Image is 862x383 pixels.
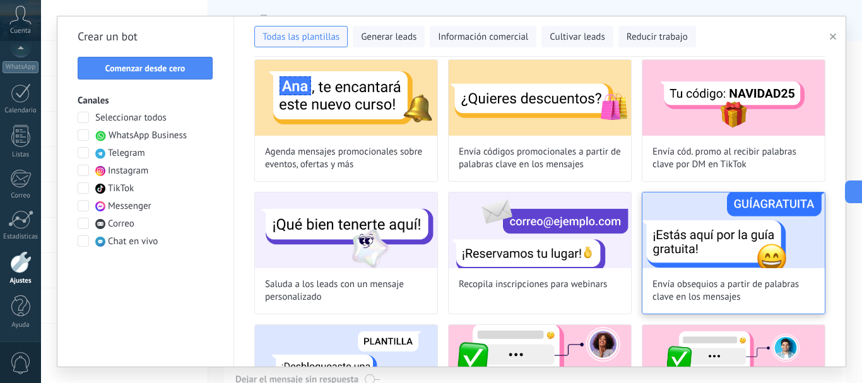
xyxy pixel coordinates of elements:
span: Envía cód. promo al recibir palabras clave por DM en TikTok [652,146,815,171]
span: Saluda a los leads con un mensaje personalizado [265,278,427,303]
span: Cuenta [10,27,31,35]
div: Listas [3,151,39,159]
span: Envía códigos promocionales a partir de palabras clave en los mensajes [459,146,621,171]
span: Recopila inscripciones para webinars [459,278,607,291]
span: Instagram [108,165,148,177]
h3: Canales [78,95,213,107]
span: WhatsApp Business [109,129,187,142]
img: Recopila inscripciones para webinars [449,192,631,268]
img: Saluda a los leads con un mensaje personalizado [255,192,437,268]
span: Chat en vivo [108,235,158,248]
button: Información comercial [430,26,536,47]
button: Generar leads [353,26,425,47]
span: Telegram [108,147,145,160]
img: Envía obsequios a partir de palabras clave en los mensajes [642,192,825,268]
span: Envía obsequios a partir de palabras clave en los mensajes [652,278,815,303]
span: Correo [108,218,134,230]
span: Generar leads [361,31,416,44]
span: TikTok [108,182,134,195]
span: Cultivar leads [550,31,605,44]
span: Todas las plantillas [263,31,339,44]
img: Envía códigos promocionales a partir de palabras clave en los mensajes [449,60,631,136]
button: Reducir trabajo [618,26,696,47]
h2: Crear un bot [78,27,213,47]
span: Información comercial [438,31,528,44]
div: Calendario [3,107,39,115]
button: Comenzar desde cero [78,57,213,80]
div: Ajustes [3,277,39,285]
span: Comenzar desde cero [105,64,186,73]
img: Envía cód. promo al recibir palabras clave por DM en TikTok [642,60,825,136]
img: Agenda mensajes promocionales sobre eventos, ofertas y más [255,60,437,136]
span: Seleccionar todos [95,112,167,124]
span: Reducir trabajo [627,31,688,44]
div: Ayuda [3,321,39,329]
div: WhatsApp [3,61,38,73]
span: Agenda mensajes promocionales sobre eventos, ofertas y más [265,146,427,171]
span: Messenger [108,200,151,213]
div: Estadísticas [3,233,39,241]
div: Correo [3,192,39,200]
button: Cultivar leads [541,26,613,47]
button: Todas las plantillas [254,26,348,47]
